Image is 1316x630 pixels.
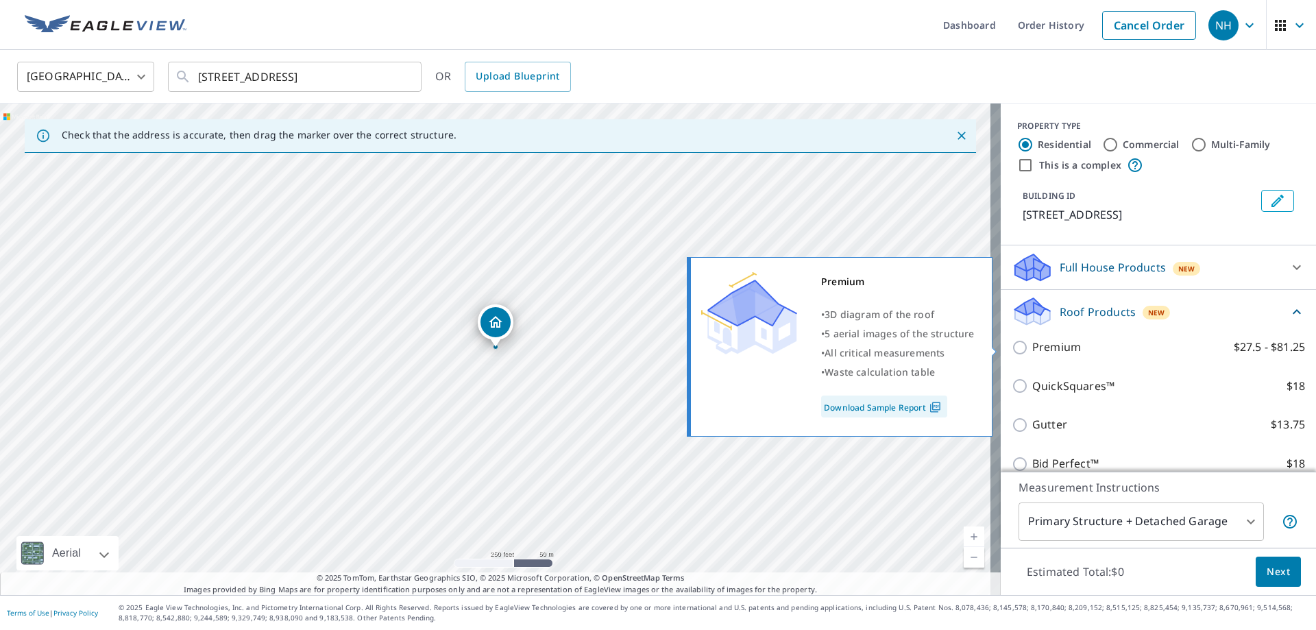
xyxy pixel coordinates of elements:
div: Aerial [48,536,85,570]
p: Full House Products [1060,259,1166,276]
p: Estimated Total: $0 [1016,557,1135,587]
a: OpenStreetMap [602,572,659,583]
span: Waste calculation table [825,365,935,378]
a: Current Level 17, Zoom Out [964,547,984,568]
label: Residential [1038,138,1091,152]
p: QuickSquares™ [1032,378,1114,395]
p: [STREET_ADDRESS] [1023,206,1256,223]
div: • [821,363,975,382]
label: Multi-Family [1211,138,1271,152]
a: Privacy Policy [53,608,98,618]
label: Commercial [1123,138,1180,152]
p: | [7,609,98,617]
span: New [1178,263,1195,274]
div: • [821,343,975,363]
p: Check that the address is accurate, then drag the marker over the correct structure. [62,129,456,141]
a: Terms [662,572,685,583]
span: 3D diagram of the roof [825,308,934,321]
p: $18 [1287,378,1305,395]
span: Next [1267,564,1290,581]
span: New [1148,307,1165,318]
p: © 2025 Eagle View Technologies, Inc. and Pictometry International Corp. All Rights Reserved. Repo... [119,603,1309,623]
button: Close [953,127,971,145]
div: Roof ProductsNew [1012,295,1305,328]
img: Pdf Icon [926,401,945,413]
button: Edit building 1 [1261,190,1294,212]
p: Roof Products [1060,304,1136,320]
p: Premium [1032,339,1081,356]
a: Terms of Use [7,608,49,618]
div: [GEOGRAPHIC_DATA] [17,58,154,96]
span: Your report will include the primary structure and a detached garage if one exists. [1282,513,1298,530]
div: Primary Structure + Detached Garage [1019,502,1264,541]
div: PROPERTY TYPE [1017,120,1300,132]
span: © 2025 TomTom, Earthstar Geographics SIO, © 2025 Microsoft Corporation, © [317,572,685,584]
a: Cancel Order [1102,11,1196,40]
img: EV Logo [25,15,186,36]
p: Bid Perfect™ [1032,455,1099,472]
div: • [821,305,975,324]
a: Download Sample Report [821,396,947,417]
div: Premium [821,272,975,291]
p: $18 [1287,455,1305,472]
p: $13.75 [1271,416,1305,433]
div: NH [1208,10,1239,40]
p: Gutter [1032,416,1067,433]
button: Next [1256,557,1301,587]
p: Measurement Instructions [1019,479,1298,496]
span: All critical measurements [825,346,945,359]
div: Dropped pin, building 1, Residential property, 1250 Berme Rd Kerhonkson, NY 12446 [478,304,513,347]
img: Premium [701,272,797,354]
div: • [821,324,975,343]
p: BUILDING ID [1023,190,1075,202]
span: Upload Blueprint [476,68,559,85]
div: Full House ProductsNew [1012,251,1305,284]
p: $27.5 - $81.25 [1234,339,1305,356]
div: OR [435,62,571,92]
span: 5 aerial images of the structure [825,327,974,340]
a: Upload Blueprint [465,62,570,92]
label: This is a complex [1039,158,1121,172]
div: Aerial [16,536,119,570]
input: Search by address or latitude-longitude [198,58,393,96]
a: Current Level 17, Zoom In [964,526,984,547]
